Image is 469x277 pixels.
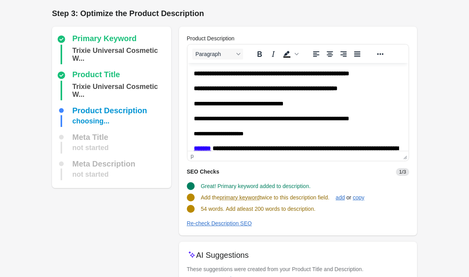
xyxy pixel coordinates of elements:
label: Product Description [187,34,234,42]
button: Blocks [192,49,243,60]
div: not started [72,168,109,180]
span: 54 words. Add atleast 200 words to description. [201,206,315,212]
button: Align center [323,49,337,60]
span: 1/3 [396,168,409,176]
span: Paragraph [195,51,234,57]
body: Rich Text Area. Press ALT-0 for help. [6,6,215,114]
div: Primary Keyword [72,34,137,44]
div: add [336,194,345,201]
div: choosing... [72,115,109,127]
div: Trixie Universal Cosmetic Wipes, 30 pcs for Dogs, Cats and Rabbits [72,81,168,100]
div: Product Description [72,107,147,114]
span: SEO Checks [187,168,219,175]
div: Product Title [72,71,120,80]
iframe: Rich Text Area [188,63,408,151]
button: Bold [253,49,266,60]
span: These suggestions were created from your Product Title and Description. [187,266,363,272]
button: Reveal or hide additional toolbar items [374,49,387,60]
div: Re-check Description SEO [187,220,252,226]
button: Align left [310,49,323,60]
button: Justify [351,49,364,60]
h1: Step 3: Optimize the Product Description [52,8,417,19]
span: or [345,194,353,201]
div: not started [72,142,109,154]
button: copy [350,190,368,205]
button: add [333,190,348,205]
span: Great! Primary keyword added to description. [201,183,311,189]
div: copy [353,194,365,201]
div: Meta Title [72,133,108,141]
div: p [191,153,194,159]
div: Background color [280,49,300,60]
button: Align right [337,49,350,60]
div: Meta Description [72,160,135,168]
button: Re-check Description SEO [184,216,255,230]
div: Trixie Universal Cosmetic Wipes, 30 pcs [72,45,168,64]
p: AI Suggestions [196,250,249,261]
span: Add the twice to this description field. [201,194,329,201]
div: Press the Up and Down arrow keys to resize the editor. [400,151,408,161]
span: primary keyword [220,194,260,201]
button: Italic [267,49,280,60]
